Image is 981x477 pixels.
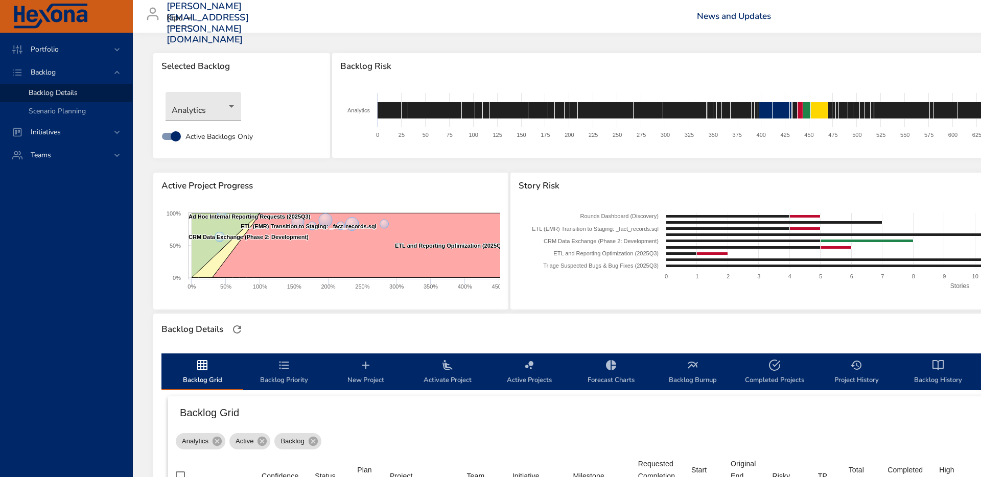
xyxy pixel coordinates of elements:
text: 10 [972,273,978,279]
text: 175 [541,132,550,138]
text: 275 [637,132,646,138]
span: Scenario Planning [29,106,86,116]
text: 2 [727,273,730,279]
span: Teams [22,150,59,160]
text: 400% [458,283,472,290]
text: 575 [924,132,933,138]
text: 300% [389,283,404,290]
text: 5 [820,273,823,279]
span: Project History [822,359,891,386]
text: 100% [167,210,181,217]
button: Refresh Page [229,322,245,337]
text: 75 [446,132,452,138]
span: Activate Project [413,359,482,386]
text: 250 [613,132,622,138]
text: 250% [355,283,369,290]
span: Active [229,436,260,446]
span: Active Project Progress [161,181,500,191]
text: 8 [912,273,915,279]
text: 125 [493,132,502,138]
text: 0 [665,273,668,279]
text: 50% [220,283,231,290]
text: ETL and Reporting Optimization (2025Q3) [395,243,506,249]
text: Rounds Dashboard (Discovery) [580,213,659,219]
text: 350% [424,283,438,290]
div: Backlog Details [158,321,226,338]
span: Active Backlogs Only [185,131,253,142]
text: 550 [900,132,909,138]
div: Active [229,433,270,449]
text: 0% [188,283,196,290]
img: Hexona [12,4,89,29]
span: Backlog Grid [168,359,237,386]
text: 200% [321,283,335,290]
text: 450 [804,132,813,138]
span: Initiatives [22,127,69,137]
text: CRM Data Exchange (Phase 2: Development) [544,238,659,244]
span: Backlog Priority [249,359,319,386]
text: 625 [972,132,981,138]
span: Backlog Details [29,88,78,98]
span: Forecast Charts [576,359,646,386]
text: ETL and Reporting Optimization (2025Q3) [554,250,659,256]
text: ETL (EMR) Transition to Staging: _fact_records.sql [532,226,659,232]
text: ETL (EMR) Transition to Staging: _fact_records.sql [241,223,377,229]
text: 600 [948,132,957,138]
text: 9 [943,273,946,279]
h3: [PERSON_NAME][EMAIL_ADDRESS][PERSON_NAME][DOMAIN_NAME] [167,1,249,45]
text: 325 [684,132,693,138]
text: Ad Hoc Internal Reporting Requests (2025Q3) [189,213,311,220]
text: 50% [170,243,181,249]
div: Kipu [167,10,195,27]
div: Backlog [274,433,321,449]
text: 200 [565,132,574,138]
text: CRM Data Exchange (Phase 2: Development) [189,234,309,240]
text: 350 [708,132,717,138]
text: 525 [876,132,885,138]
text: 475 [828,132,837,138]
span: Backlog [22,67,64,77]
span: Active Projects [495,359,564,386]
div: Analytics [166,92,241,121]
span: Backlog History [903,359,973,386]
text: 4 [788,273,791,279]
div: Analytics [176,433,225,449]
span: Portfolio [22,44,67,54]
text: 300 [661,132,670,138]
span: Completed Projects [740,359,809,386]
text: 25 [398,132,404,138]
text: 225 [589,132,598,138]
text: 1 [696,273,699,279]
text: 50 [422,132,428,138]
text: 0 [376,132,379,138]
text: Triage Suspected Bugs & Bug Fixes (2025Q3) [544,263,659,269]
span: Backlog [274,436,310,446]
text: 150 [517,132,526,138]
span: Selected Backlog [161,61,322,71]
text: 3 [758,273,761,279]
text: 6 [850,273,853,279]
text: Analytics [347,107,370,113]
text: 100 [469,132,478,138]
text: 425 [780,132,789,138]
text: 375 [732,132,741,138]
text: 400 [756,132,765,138]
text: 150% [287,283,301,290]
span: New Project [331,359,401,386]
a: News and Updates [697,10,771,22]
text: 500 [852,132,861,138]
span: Backlog Burnup [658,359,728,386]
span: Analytics [176,436,215,446]
text: Stories [950,282,969,290]
text: 450% [492,283,506,290]
text: 0% [173,275,181,281]
text: 7 [881,273,884,279]
text: 100% [253,283,267,290]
